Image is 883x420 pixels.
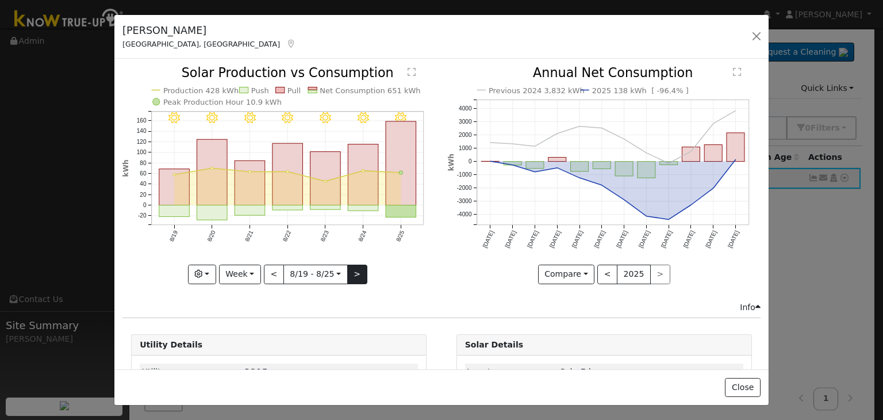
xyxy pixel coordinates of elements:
circle: onclick="" [689,150,693,154]
i: 8/20 - Clear [206,112,218,124]
rect: onclick="" [504,162,521,165]
text: [DATE] [504,230,517,249]
circle: onclick="" [711,186,716,191]
circle: onclick="" [173,174,175,176]
rect: onclick="" [659,162,677,165]
text: 20 [140,192,147,198]
circle: onclick="" [487,159,492,164]
circle: onclick="" [666,217,671,222]
circle: onclick="" [711,121,716,126]
rect: onclick="" [386,205,416,217]
circle: onclick="" [286,171,289,173]
h5: [PERSON_NAME] [122,23,296,38]
button: > [347,265,367,284]
text: 8/23 [320,230,330,243]
rect: onclick="" [159,169,190,205]
circle: onclick="" [249,171,251,173]
text: 160 [137,118,147,124]
text: [DATE] [615,230,629,249]
circle: onclick="" [599,126,604,131]
text: 2025 138 kWh [ -96.4% ] [592,86,689,95]
i: 8/25 - Clear [396,112,407,124]
text: -20 [138,213,147,219]
circle: onclick="" [577,176,582,181]
div: Info [740,301,761,314]
circle: onclick="" [689,203,693,208]
circle: onclick="" [510,142,515,146]
text: 8/20 [206,230,217,243]
circle: onclick="" [733,158,738,162]
text: [DATE] [593,230,606,249]
circle: onclick="" [621,137,626,142]
circle: onclick="" [400,171,403,174]
td: Utility [140,364,243,380]
rect: onclick="" [197,140,228,205]
circle: onclick="" [555,131,559,136]
text: [DATE] [481,230,495,249]
text: [DATE] [548,230,562,249]
text: kWh [122,160,130,177]
text: 40 [140,181,147,188]
strong: Utility Details [140,340,202,349]
text: [DATE] [704,230,718,249]
rect: onclick="" [727,133,744,162]
text:  [733,68,741,77]
circle: onclick="" [362,170,364,172]
circle: onclick="" [599,183,604,188]
rect: onclick="" [235,161,265,205]
i: 8/19 - Clear [168,112,180,124]
i: 8/23 - MostlyClear [320,112,331,124]
text: 140 [137,128,147,135]
circle: onclick="" [577,124,582,129]
circle: onclick="" [666,161,671,166]
rect: onclick="" [548,158,566,162]
text: 80 [140,160,147,166]
rect: onclick="" [197,205,228,220]
button: Close [725,378,760,398]
text: 3000 [459,119,472,125]
span: ID: 7691001, authorized: 07/05/22 [245,367,267,376]
text:  [408,68,416,77]
text: 4000 [459,105,472,112]
button: 8/19 - 8/25 [283,265,348,284]
text: 1000 [459,145,472,151]
text: [DATE] [526,230,540,249]
text: Previous 2024 3,832 kWh [489,86,585,95]
text: Pull [287,86,301,95]
rect: onclick="" [310,205,341,210]
text: 8/19 [168,230,179,243]
circle: onclick="" [324,181,327,183]
text: [DATE] [570,230,584,249]
i: 8/21 - MostlyClear [244,112,256,124]
rect: onclick="" [570,162,588,171]
text: 8/24 [358,230,368,243]
rect: onclick="" [272,144,303,206]
i: 8/22 - Clear [282,112,294,124]
circle: onclick="" [733,109,738,113]
td: Inverter [465,364,558,380]
text: 60 [140,170,147,177]
text: Peak Production Hour 10.9 kWh [163,98,282,106]
circle: onclick="" [621,198,626,203]
button: < [264,265,284,284]
text: 2000 [459,132,472,138]
text: 0 [143,202,147,208]
text: Production 428 kWh [163,86,239,95]
circle: onclick="" [532,170,537,174]
circle: onclick="" [644,214,648,219]
text: 8/25 [395,230,405,243]
a: Map [286,39,296,48]
text: Push [251,86,269,95]
rect: onclick="" [348,205,379,211]
text: [DATE] [727,230,740,249]
rect: onclick="" [159,205,190,217]
circle: onclick="" [510,163,515,167]
span: [GEOGRAPHIC_DATA], [GEOGRAPHIC_DATA] [122,40,280,48]
circle: onclick="" [644,151,648,155]
rect: onclick="" [235,205,265,216]
text: 120 [137,139,147,145]
text: kWh [447,154,455,171]
circle: onclick="" [211,167,213,170]
text: -3000 [456,198,471,204]
button: 2025 [617,265,651,284]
